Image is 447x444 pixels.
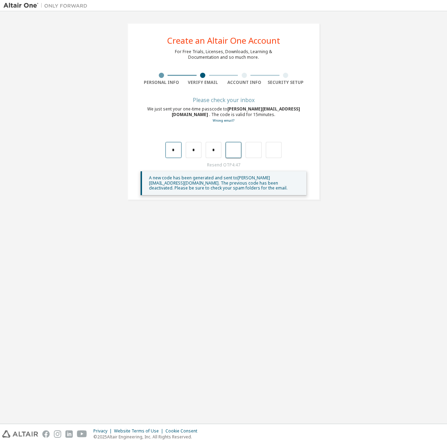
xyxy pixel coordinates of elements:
[93,434,201,440] p: © 2025 Altair Engineering, Inc. All Rights Reserved.
[65,430,73,438] img: linkedin.svg
[149,175,288,191] span: A new code has been generated and sent to [PERSON_NAME][EMAIL_ADDRESS][DOMAIN_NAME] . The previou...
[2,430,38,438] img: altair_logo.svg
[165,428,201,434] div: Cookie Consent
[93,428,114,434] div: Privacy
[114,428,165,434] div: Website Terms of Use
[77,430,87,438] img: youtube.svg
[265,80,307,85] div: Security Setup
[3,2,91,9] img: Altair One
[141,98,306,102] div: Please check your inbox
[141,80,182,85] div: Personal Info
[42,430,50,438] img: facebook.svg
[54,430,61,438] img: instagram.svg
[167,36,280,45] div: Create an Altair One Account
[182,80,224,85] div: Verify Email
[172,106,300,117] span: [PERSON_NAME][EMAIL_ADDRESS][DOMAIN_NAME]
[213,118,234,123] a: Go back to the registration form
[141,106,306,123] div: We just sent your one-time passcode to . The code is valid for 15 minutes.
[223,80,265,85] div: Account Info
[175,49,272,60] div: For Free Trials, Licenses, Downloads, Learning & Documentation and so much more.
